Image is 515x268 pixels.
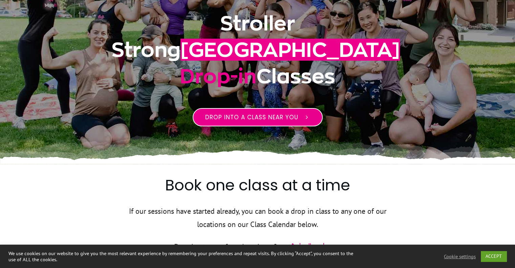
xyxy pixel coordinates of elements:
[180,39,400,61] span: [GEOGRAPHIC_DATA]
[180,65,256,87] span: Drop-in
[481,251,507,262] a: ACCEPT
[129,206,386,229] span: If our sessions have started already, you can book a drop in class to any one of our locations on...
[193,108,323,126] a: Drop into a class near you
[75,10,440,98] h1: Stroller Strong Classes
[444,253,476,260] a: Cookie settings
[75,174,440,204] h2: Book one class at a time
[174,242,291,251] span: Drop in at one of our locations & get
[291,241,340,253] span: #strollerstrong
[8,250,357,263] div: We use cookies on our website to give you the most relevant experience by remembering your prefer...
[205,113,298,121] span: Drop into a class near you
[119,239,397,263] p: .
